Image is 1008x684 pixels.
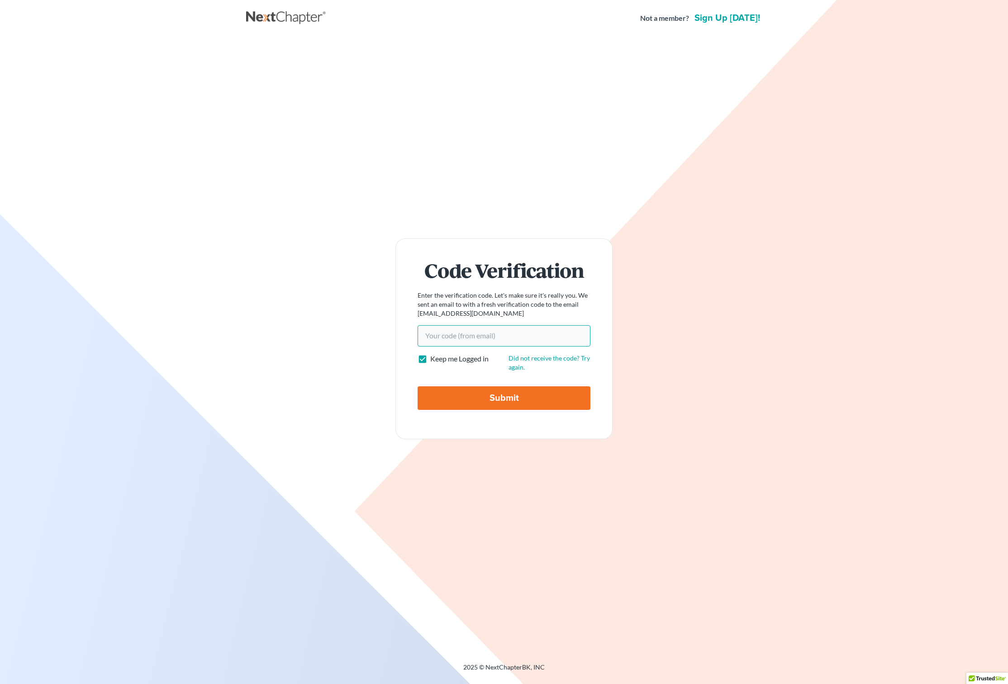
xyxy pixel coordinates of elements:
p: Enter the verification code. Let's make sure it's really you. We sent an email to with a fresh ve... [418,291,590,318]
a: Did not receive the code? Try again. [509,354,590,371]
input: Submit [418,386,590,410]
a: Sign up [DATE]! [693,14,762,23]
strong: Not a member? [640,13,689,24]
h1: Code Verification [418,261,590,280]
input: Your code (from email) [418,325,590,346]
div: 2025 © NextChapterBK, INC [246,663,762,679]
label: Keep me Logged in [430,354,489,364]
